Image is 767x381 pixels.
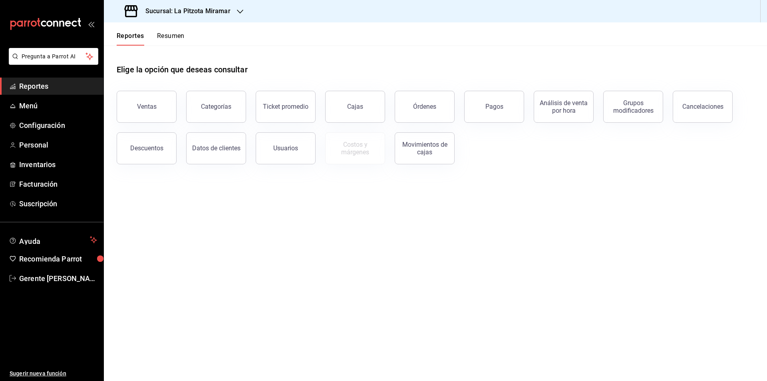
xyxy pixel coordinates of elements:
button: Órdenes [395,91,455,123]
div: Costos y márgenes [330,141,380,156]
div: Movimientos de cajas [400,141,449,156]
button: Pagos [464,91,524,123]
div: Categorías [201,103,231,110]
button: open_drawer_menu [88,21,94,27]
h3: Sucursal: La Pitzota Miramar [139,6,230,16]
span: Pregunta a Parrot AI [22,52,86,61]
button: Ventas [117,91,177,123]
span: Sugerir nueva función [10,369,97,378]
div: Grupos modificadores [608,99,658,114]
span: Facturación [19,179,97,190]
div: Pagos [485,103,503,110]
button: Descuentos [117,132,177,164]
span: Suscripción [19,198,97,209]
div: Cancelaciones [682,103,723,110]
button: Contrata inventarios para ver este reporte [325,132,385,164]
span: Recomienda Parrot [19,253,97,264]
button: Reportes [117,32,144,46]
button: Resumen [157,32,185,46]
div: Descuentos [130,144,163,152]
div: Usuarios [273,144,298,152]
a: Pregunta a Parrot AI [6,58,98,66]
button: Grupos modificadores [603,91,663,123]
button: Cancelaciones [673,91,733,123]
span: Configuración [19,120,97,131]
button: Ticket promedio [256,91,316,123]
div: Ventas [137,103,157,110]
span: Personal [19,140,97,150]
span: Ayuda [19,235,87,245]
button: Análisis de venta por hora [534,91,594,123]
span: Gerente [PERSON_NAME] [19,273,97,284]
div: Datos de clientes [192,144,240,152]
span: Inventarios [19,159,97,170]
div: navigation tabs [117,32,185,46]
span: Reportes [19,81,97,92]
button: Cajas [325,91,385,123]
div: Cajas [347,103,363,110]
div: Análisis de venta por hora [539,99,588,114]
button: Datos de clientes [186,132,246,164]
button: Usuarios [256,132,316,164]
h1: Elige la opción que deseas consultar [117,64,248,76]
button: Categorías [186,91,246,123]
span: Menú [19,100,97,111]
div: Ticket promedio [263,103,308,110]
button: Pregunta a Parrot AI [9,48,98,65]
div: Órdenes [413,103,436,110]
button: Movimientos de cajas [395,132,455,164]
